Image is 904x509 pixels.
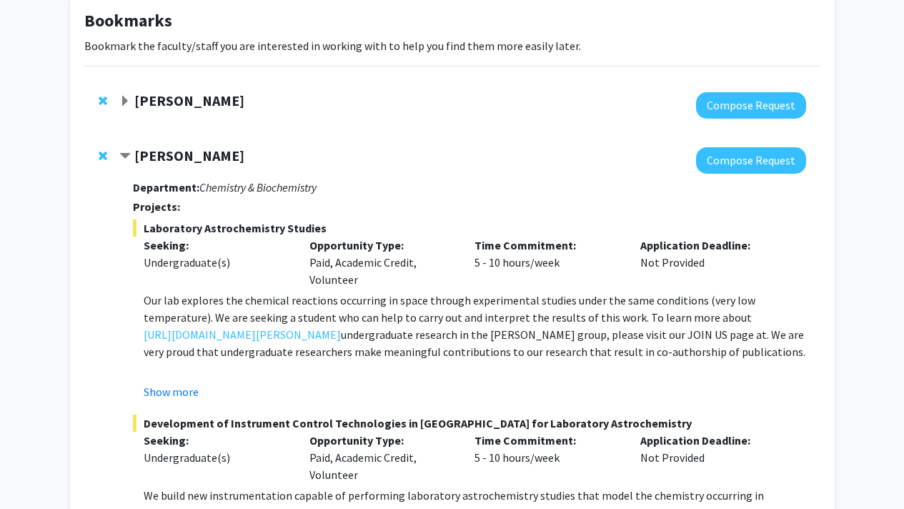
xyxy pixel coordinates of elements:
button: Compose Request to Peter Murrell [696,92,806,119]
p: Seeking: [144,432,288,449]
p: Opportunity Type: [309,237,454,254]
span: Laboratory Astrochemistry Studies [133,219,805,237]
p: Application Deadline: [640,432,785,449]
span: Remove Leah Dodson from bookmarks [99,150,107,162]
div: 5 - 10 hours/week [464,237,630,288]
p: Bookmark the faculty/staff you are interested in working with to help you find them more easily l... [84,37,820,54]
div: 5 - 10 hours/week [464,432,630,483]
span: Development of Instrument Control Technologies in [GEOGRAPHIC_DATA] for Laboratory Astrochemistry [133,415,805,432]
div: Undergraduate(s) [144,449,288,466]
p: Application Deadline: [640,237,785,254]
p: Our lab explores the chemical reactions occurring in space through experimental studies under the... [144,292,805,360]
strong: [PERSON_NAME] [134,147,244,164]
h1: Bookmarks [84,11,820,31]
span: Expand Peter Murrell Bookmark [119,96,131,107]
a: [URL][DOMAIN_NAME][PERSON_NAME] [144,326,341,343]
strong: Department: [133,180,199,194]
div: Paid, Academic Credit, Volunteer [299,432,465,483]
p: Time Commitment: [475,432,619,449]
button: Compose Request to Leah Dodson [696,147,806,174]
strong: Projects: [133,199,180,214]
i: Chemistry & Biochemistry [199,180,317,194]
div: Not Provided [630,432,795,483]
strong: [PERSON_NAME] [134,92,244,109]
p: Opportunity Type: [309,432,454,449]
div: Undergraduate(s) [144,254,288,271]
div: Not Provided [630,237,795,288]
span: Contract Leah Dodson Bookmark [119,151,131,162]
div: Paid, Academic Credit, Volunteer [299,237,465,288]
iframe: Chat [11,445,61,498]
p: Seeking: [144,237,288,254]
span: Remove Peter Murrell from bookmarks [99,95,107,107]
button: Show more [144,383,199,400]
p: Time Commitment: [475,237,619,254]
